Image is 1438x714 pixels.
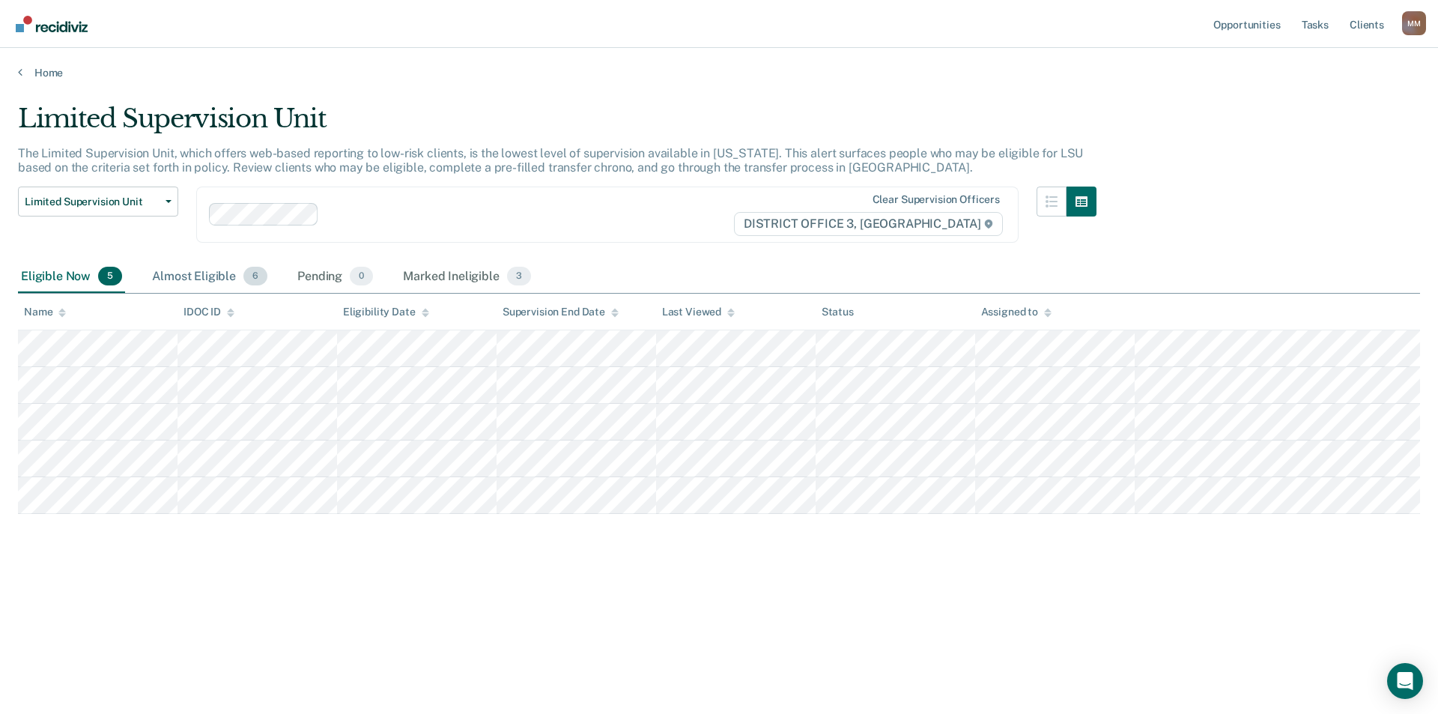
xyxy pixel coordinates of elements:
[343,306,429,318] div: Eligibility Date
[16,16,88,32] img: Recidiviz
[18,187,178,217] button: Limited Supervision Unit
[18,146,1083,175] p: The Limited Supervision Unit, which offers web-based reporting to low-risk clients, is the lowest...
[662,306,735,318] div: Last Viewed
[24,306,66,318] div: Name
[503,306,619,318] div: Supervision End Date
[734,212,1003,236] span: DISTRICT OFFICE 3, [GEOGRAPHIC_DATA]
[18,261,125,294] div: Eligible Now5
[18,103,1096,146] div: Limited Supervision Unit
[400,261,534,294] div: Marked Ineligible3
[25,196,160,208] span: Limited Supervision Unit
[18,66,1420,79] a: Home
[981,306,1052,318] div: Assigned to
[1387,663,1423,699] div: Open Intercom Messenger
[1402,11,1426,35] button: Profile dropdown button
[507,267,531,286] span: 3
[294,261,376,294] div: Pending0
[350,267,373,286] span: 0
[98,267,122,286] span: 5
[149,261,270,294] div: Almost Eligible6
[1402,11,1426,35] div: M M
[873,193,1000,206] div: Clear supervision officers
[243,267,267,286] span: 6
[183,306,234,318] div: IDOC ID
[822,306,854,318] div: Status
